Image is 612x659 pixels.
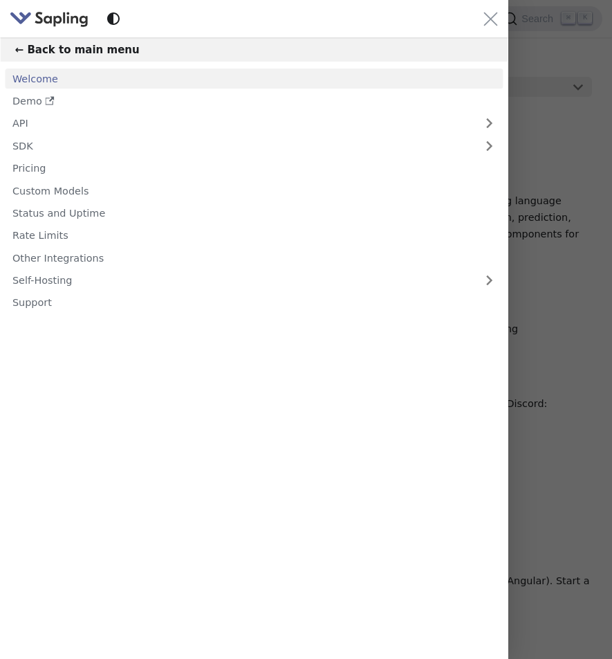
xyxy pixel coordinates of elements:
a: Demo [5,91,503,111]
button: Expand sidebar category 'API' [476,114,503,134]
a: Status and Uptime [5,204,503,224]
button: Expand sidebar category 'SDK' [476,136,503,156]
a: Self-Hosting [5,271,503,291]
a: API [5,114,476,134]
a: Support [5,293,503,313]
a: Custom Models [5,181,503,201]
a: Welcome [5,69,503,89]
img: Sapling.ai [10,9,89,29]
a: Other Integrations [5,248,503,268]
button: Switch between dark and light mode (currently system mode) [104,9,124,29]
a: Pricing [5,159,503,179]
a: SDK [5,136,476,156]
a: Rate Limits [5,226,503,246]
button: Close navigation bar [483,12,498,26]
a: Sapling.ai [10,9,93,29]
